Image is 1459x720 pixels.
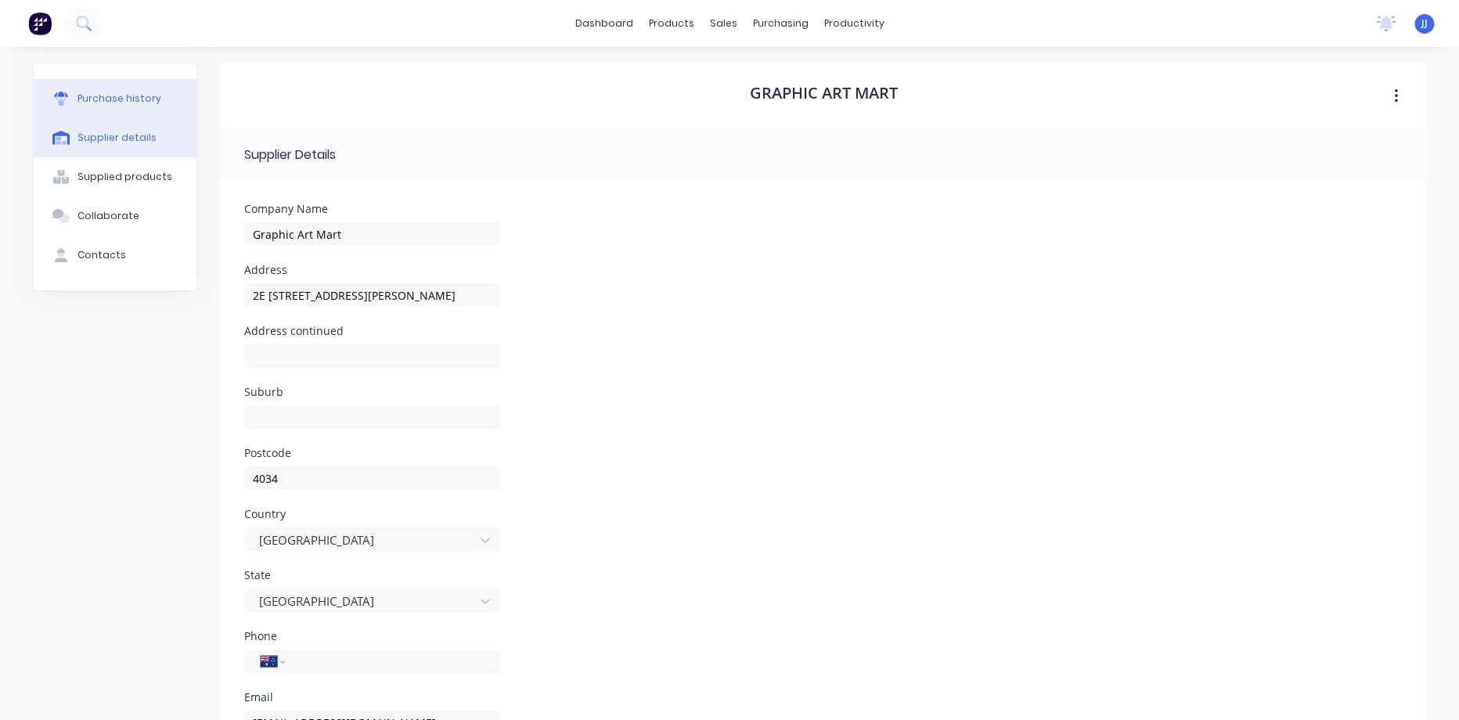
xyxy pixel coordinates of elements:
[34,236,196,275] button: Contacts
[702,12,745,35] div: sales
[244,387,500,398] div: Suburb
[567,12,641,35] a: dashboard
[745,12,816,35] div: purchasing
[244,692,500,703] div: Email
[244,448,500,459] div: Postcode
[244,570,500,581] div: State
[244,203,500,214] div: Company Name
[34,196,196,236] button: Collaborate
[77,131,157,145] div: Supplier details
[750,84,898,103] h1: Graphic Art Mart
[77,248,126,262] div: Contacts
[641,12,702,35] div: products
[244,265,500,275] div: Address
[34,79,196,118] button: Purchase history
[1421,16,1428,31] span: JJ
[34,157,196,196] button: Supplied products
[816,12,892,35] div: productivity
[244,326,500,337] div: Address continued
[28,12,52,35] img: Factory
[77,92,161,106] div: Purchase history
[244,509,500,520] div: Country
[244,146,336,164] div: Supplier Details
[34,118,196,157] button: Supplier details
[77,209,139,223] div: Collaborate
[244,631,500,642] div: Phone
[77,170,172,184] div: Supplied products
